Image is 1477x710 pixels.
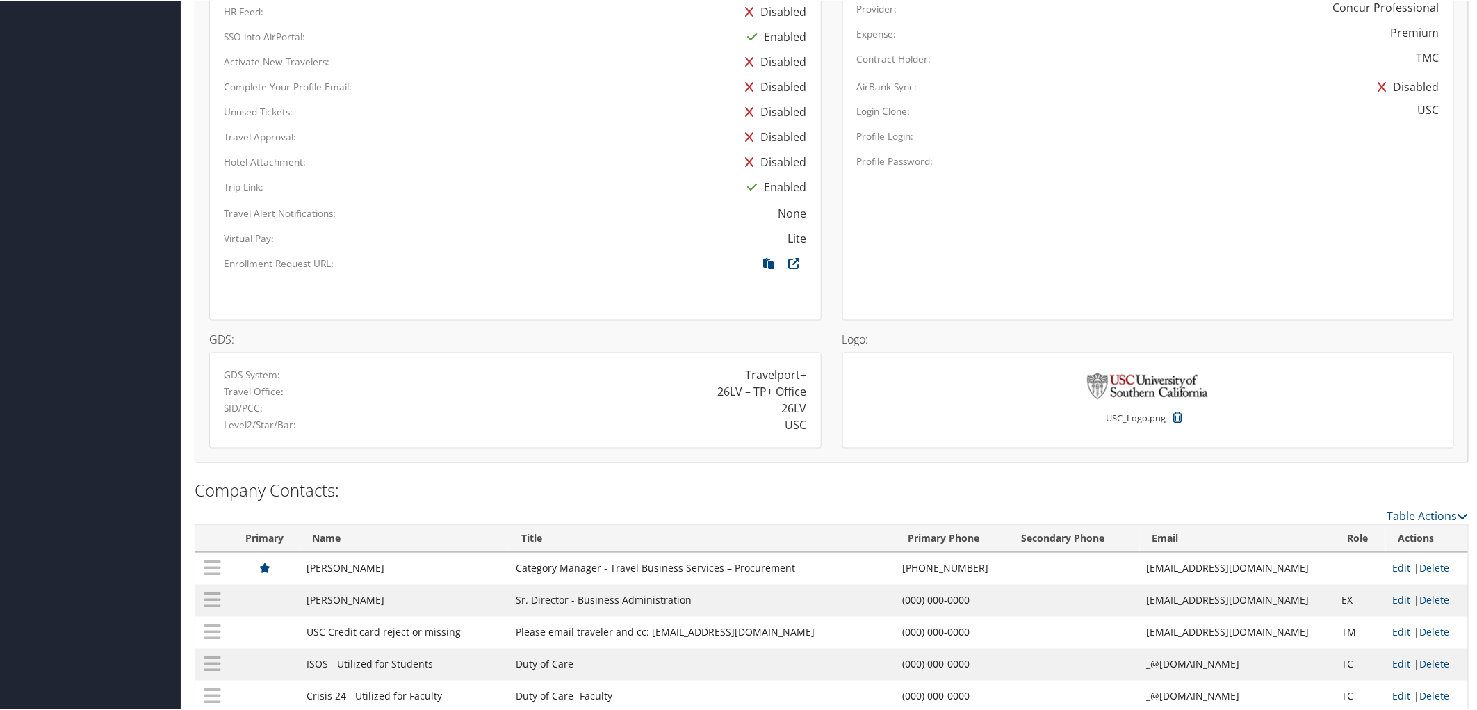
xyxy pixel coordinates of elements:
[1140,551,1335,583] td: [EMAIL_ADDRESS][DOMAIN_NAME]
[1335,615,1386,647] td: TM
[1420,624,1450,638] a: Delete
[224,401,263,414] label: SID/PCC:
[1420,656,1450,670] a: Delete
[224,104,293,118] label: Unused Tickets:
[509,615,895,647] td: Please email traveler and cc: [EMAIL_ADDRESS][DOMAIN_NAME]
[509,583,895,615] td: Sr. Director - Business Administration
[857,153,933,167] label: Profile Password:
[224,79,352,92] label: Complete Your Profile Email:
[741,173,807,198] div: Enabled
[895,615,1009,647] td: (000) 000-0000
[224,179,263,193] label: Trip Link:
[1420,688,1450,702] a: Delete
[1371,73,1439,98] div: Disabled
[741,23,807,48] div: Enabled
[1418,100,1439,117] div: USC
[224,417,296,431] label: Level2/Star/Bar:
[224,367,280,381] label: GDS System:
[857,128,914,142] label: Profile Login:
[1386,524,1468,551] th: Actions
[739,148,807,173] div: Disabled
[300,647,509,679] td: ISOS - Utilized for Students
[1335,524,1386,551] th: Role
[1386,583,1468,615] td: |
[1386,615,1468,647] td: |
[739,98,807,123] div: Disabled
[224,129,296,143] label: Travel Approval:
[224,205,336,219] label: Travel Alert Notifications:
[1335,647,1386,679] td: TC
[300,524,509,551] th: Name
[739,123,807,148] div: Disabled
[224,384,284,398] label: Travel Office:
[857,103,911,117] label: Login Clone:
[1079,366,1218,404] img: USC_Logo.png
[224,3,263,17] label: HR Feed:
[224,255,334,269] label: Enrollment Request URL:
[224,54,329,67] label: Activate New Travelers:
[209,333,822,344] h4: GDS:
[509,551,895,583] td: Category Manager - Travel Business Services – Procurement
[1420,592,1450,606] a: Delete
[1393,592,1411,606] a: Edit
[842,333,1455,344] h4: Logo:
[1107,411,1166,437] small: USC_Logo.png
[1140,647,1335,679] td: _@[DOMAIN_NAME]
[857,51,931,65] label: Contract Holder:
[1420,560,1450,574] a: Delete
[230,524,300,551] th: Primary
[785,416,807,433] div: USC
[195,478,1469,501] h2: Company Contacts:
[1417,48,1439,65] div: TMC
[224,29,305,42] label: SSO into AirPortal:
[857,1,897,15] label: Provider:
[1393,688,1411,702] a: Edit
[788,229,807,245] div: Lite
[857,79,917,92] label: AirBank Sync:
[857,26,897,40] label: Expense:
[895,583,1009,615] td: (000) 000-0000
[1391,23,1439,40] div: Premium
[509,647,895,679] td: Duty of Care
[1335,583,1386,615] td: EX
[895,647,1009,679] td: (000) 000-0000
[300,583,509,615] td: [PERSON_NAME]
[1393,656,1411,670] a: Edit
[1393,624,1411,638] a: Edit
[1387,508,1469,523] a: Table Actions
[1009,524,1140,551] th: Secondary Phone
[739,48,807,73] div: Disabled
[224,154,306,168] label: Hotel Attachment:
[1140,583,1335,615] td: [EMAIL_ADDRESS][DOMAIN_NAME]
[895,524,1009,551] th: Primary Phone
[746,366,807,382] div: Travelport+
[718,382,807,399] div: 26LV – TP+ Office
[1386,647,1468,679] td: |
[224,230,274,244] label: Virtual Pay:
[300,551,509,583] td: [PERSON_NAME]
[782,399,807,416] div: 26LV
[1386,551,1468,583] td: |
[895,551,1009,583] td: [PHONE_NUMBER]
[509,524,895,551] th: Title
[778,204,807,220] div: None
[739,73,807,98] div: Disabled
[1140,524,1335,551] th: Email
[1140,615,1335,647] td: [EMAIL_ADDRESS][DOMAIN_NAME]
[300,615,509,647] td: USC Credit card reject or missing
[1393,560,1411,574] a: Edit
